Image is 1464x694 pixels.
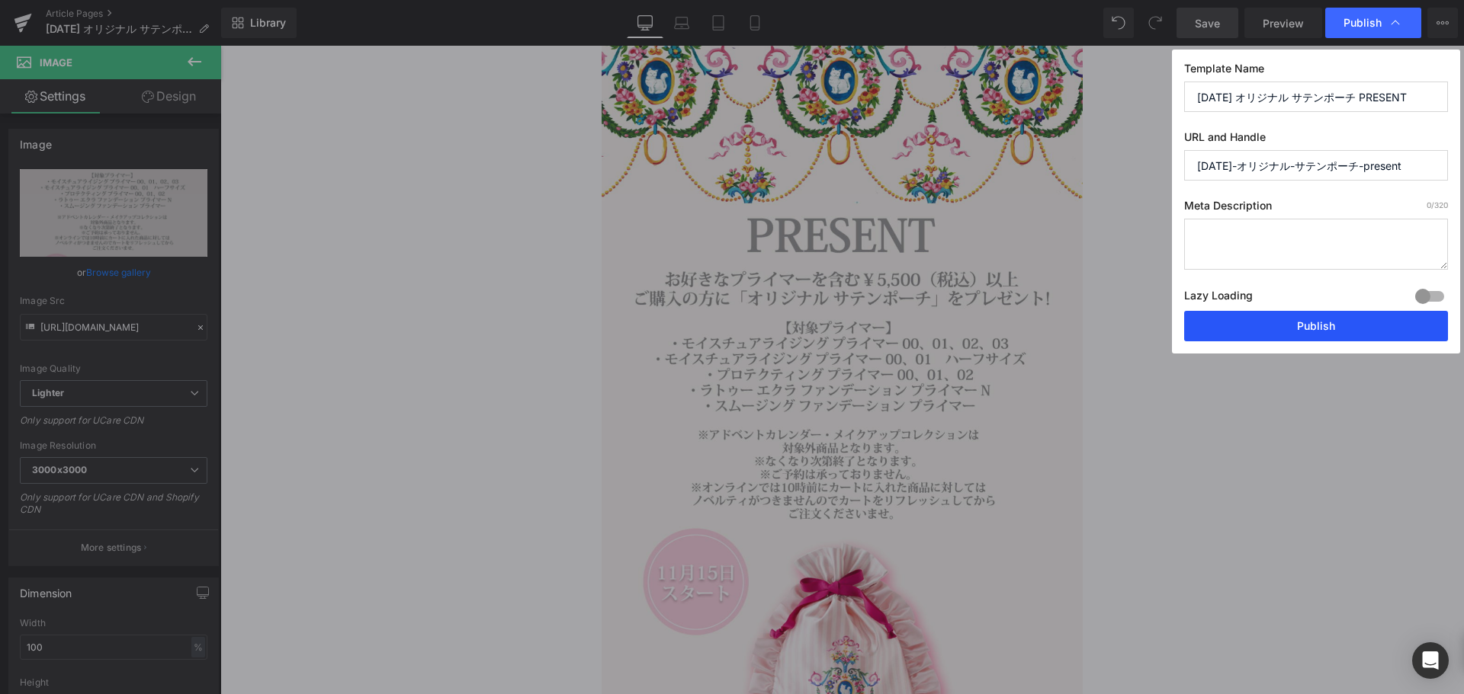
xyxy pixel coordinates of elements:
label: Template Name [1184,62,1448,82]
button: Publish [1184,311,1448,341]
label: Lazy Loading [1184,286,1253,311]
span: Publish [1344,16,1382,30]
div: Open Intercom Messenger [1412,642,1449,679]
label: URL and Handle [1184,130,1448,150]
label: Meta Description [1184,199,1448,219]
span: /320 [1427,200,1448,209]
span: 0 [1427,200,1431,209]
